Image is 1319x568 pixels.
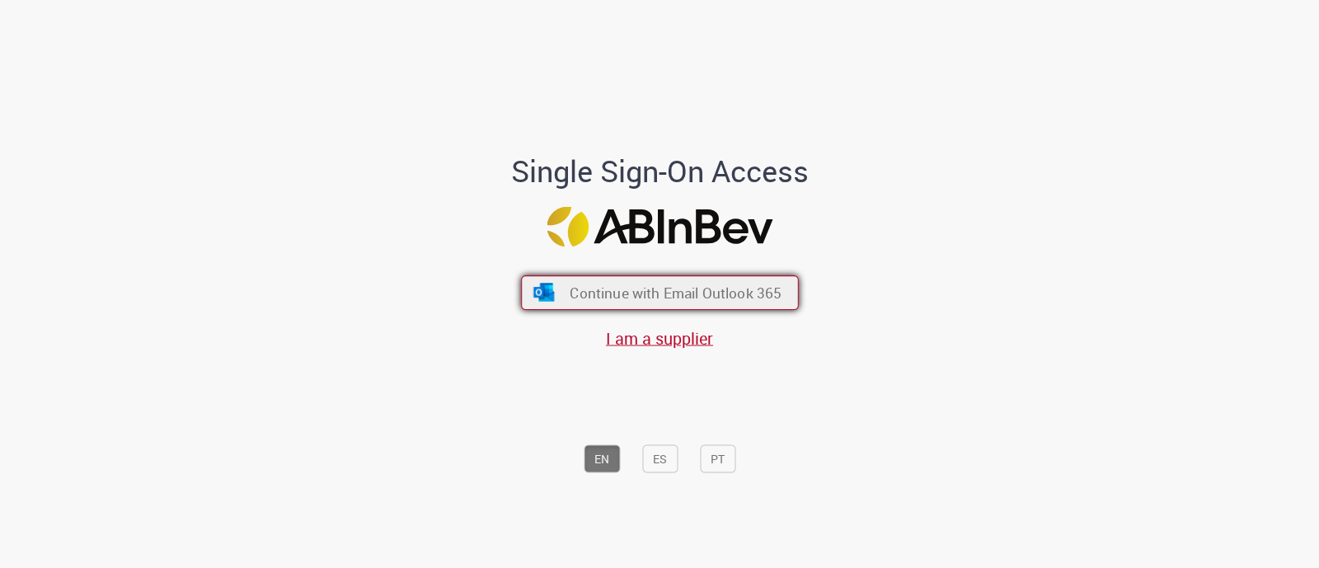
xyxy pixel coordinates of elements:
img: Logo ABInBev [547,207,772,247]
button: EN [584,444,620,472]
h1: Single Sign-On Access [431,154,889,187]
a: I am a supplier [606,327,713,350]
img: ícone Azure/Microsoft 360 [532,284,556,302]
button: ícone Azure/Microsoft 360 Continue with Email Outlook 365 [521,275,799,310]
button: ES [642,444,678,472]
span: Continue with Email Outlook 365 [570,284,782,303]
button: PT [700,444,735,472]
